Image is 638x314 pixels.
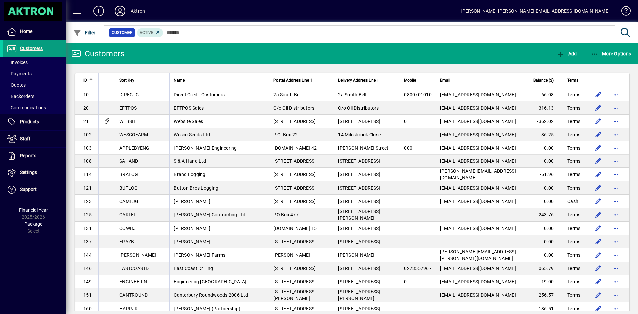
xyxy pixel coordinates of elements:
button: Filter [72,27,97,39]
button: Edit [593,103,604,113]
span: PO Box 477 [273,212,299,217]
span: [PERSON_NAME] [338,252,374,258]
div: Aktron [131,6,145,16]
span: [EMAIL_ADDRESS][DOMAIN_NAME] [440,105,516,111]
span: Email [440,77,450,84]
span: [EMAIL_ADDRESS][DOMAIN_NAME] [440,199,516,204]
span: [PERSON_NAME] Farms [174,252,225,258]
span: [PERSON_NAME] Street [338,145,388,151]
button: Edit [593,143,604,153]
button: More options [610,250,621,260]
div: ID [83,77,94,84]
span: Quotes [7,82,26,88]
span: Button Bros Logging [174,185,218,191]
span: C/o Oil Distributors [273,105,314,111]
td: -316.13 [523,101,563,115]
button: Add [555,48,578,60]
button: More options [610,169,621,180]
span: Terms [567,91,580,98]
button: More options [610,196,621,207]
button: Edit [593,276,604,287]
span: Products [20,119,39,124]
span: [STREET_ADDRESS] [338,172,380,177]
a: Payments [3,68,66,79]
span: Terms [567,118,580,125]
button: Profile [109,5,131,17]
span: [DOMAIN_NAME] 42 [273,145,317,151]
span: C/o Oil Distributors [338,105,379,111]
span: Home [20,29,32,34]
span: 14 Milesbrook Close [338,132,381,137]
span: [STREET_ADDRESS] [338,226,380,231]
span: ID [83,77,87,84]
span: Cash [567,198,578,205]
span: Delivery Address Line 1 [338,77,379,84]
span: [PERSON_NAME][EMAIL_ADDRESS][PERSON_NAME][DOMAIN_NAME] [440,249,516,261]
span: Package [24,221,42,227]
span: EFTPOS [119,105,137,111]
span: Terms [567,171,580,178]
span: Terms [567,185,580,191]
a: Reports [3,148,66,164]
div: Customers [71,49,124,59]
button: More options [610,276,621,287]
span: [EMAIL_ADDRESS][DOMAIN_NAME] [440,292,516,298]
span: Invoices [7,60,28,65]
span: Website Sales [174,119,203,124]
span: [STREET_ADDRESS] [273,279,316,284]
span: [PERSON_NAME] [273,252,310,258]
span: BRALOG [119,172,138,177]
span: [STREET_ADDRESS] [273,306,316,311]
span: S & A Hand Ltd [174,158,206,164]
span: Terms [567,225,580,232]
span: [STREET_ADDRESS] [338,185,380,191]
span: 114 [83,172,92,177]
button: More options [610,209,621,220]
span: 146 [83,266,92,271]
button: Edit [593,116,604,127]
span: [EMAIL_ADDRESS][DOMAIN_NAME] [440,266,516,271]
span: East Coast Drilling [174,266,213,271]
button: More options [610,290,621,300]
span: [PERSON_NAME] Contracting Ltd [174,212,245,217]
span: Filter [73,30,96,35]
button: More options [610,303,621,314]
button: More options [610,129,621,140]
button: More Options [589,48,633,60]
span: [STREET_ADDRESS] [273,119,316,124]
button: Edit [593,250,604,260]
span: 0 [404,119,407,124]
button: Edit [593,290,604,300]
button: More options [610,89,621,100]
span: Reports [20,153,36,158]
span: 21 [83,119,89,124]
span: Settings [20,170,37,175]
span: COWBJ [119,226,136,231]
span: Terms [567,265,580,272]
span: Sort Key [119,77,134,84]
button: Edit [593,303,604,314]
a: Invoices [3,57,66,68]
a: Products [3,114,66,130]
td: 0.00 [523,181,563,195]
a: Knowledge Base [616,1,630,23]
td: 256.57 [523,288,563,302]
td: 0.00 [523,235,563,248]
span: [STREET_ADDRESS] [338,158,380,164]
span: 160 [83,306,92,311]
td: 0.00 [523,248,563,262]
span: Name [174,77,185,84]
button: Edit [593,263,604,274]
span: ENGINEERIN [119,279,147,284]
button: Edit [593,169,604,180]
span: Staff [20,136,30,141]
span: 151 [83,292,92,298]
td: -51.96 [523,168,563,181]
span: Terms [567,77,578,84]
span: 2a South Belt [273,92,302,97]
td: 86.25 [523,128,563,141]
button: More options [610,183,621,193]
span: [STREET_ADDRESS] [338,199,380,204]
span: Engineering [GEOGRAPHIC_DATA] [174,279,246,284]
td: 1065.79 [523,262,563,275]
